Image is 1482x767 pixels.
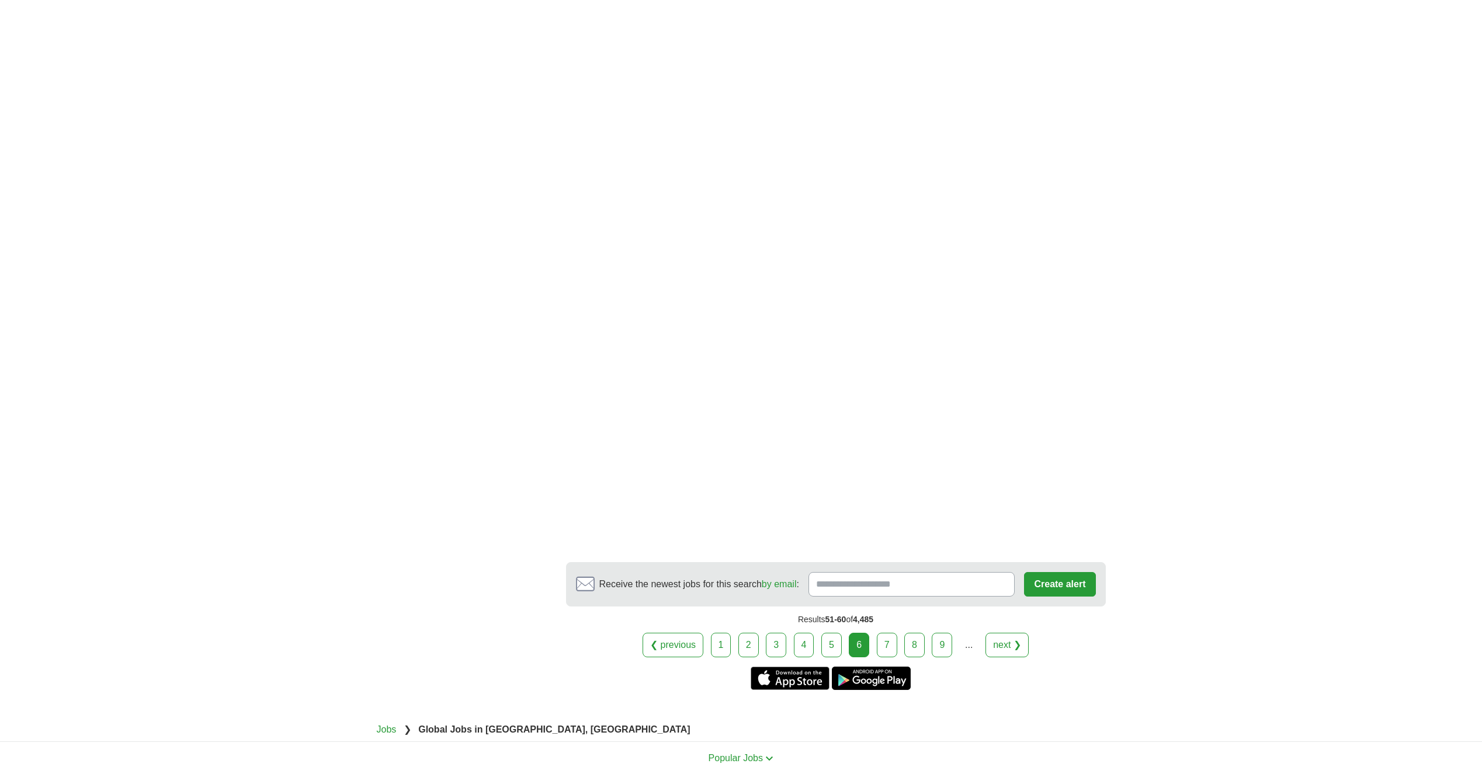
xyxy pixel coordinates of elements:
[404,724,411,734] span: ❯
[738,633,759,657] a: 2
[566,606,1106,633] div: Results of
[765,756,773,761] img: toggle icon
[709,753,763,763] span: Popular Jobs
[957,633,981,657] div: ...
[418,724,690,734] strong: Global Jobs in [GEOGRAPHIC_DATA], [GEOGRAPHIC_DATA]
[762,579,797,589] a: by email
[766,633,786,657] a: 3
[821,633,842,657] a: 5
[904,633,925,657] a: 8
[599,577,799,591] span: Receive the newest jobs for this search :
[849,633,869,657] div: 6
[1024,572,1095,597] button: Create alert
[751,667,829,690] a: Get the iPhone app
[794,633,814,657] a: 4
[932,633,952,657] a: 9
[853,615,873,624] span: 4,485
[711,633,731,657] a: 1
[985,633,1029,657] a: next ❯
[825,615,846,624] span: 51-60
[877,633,897,657] a: 7
[643,633,703,657] a: ❮ previous
[377,724,397,734] a: Jobs
[832,667,911,690] a: Get the Android app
